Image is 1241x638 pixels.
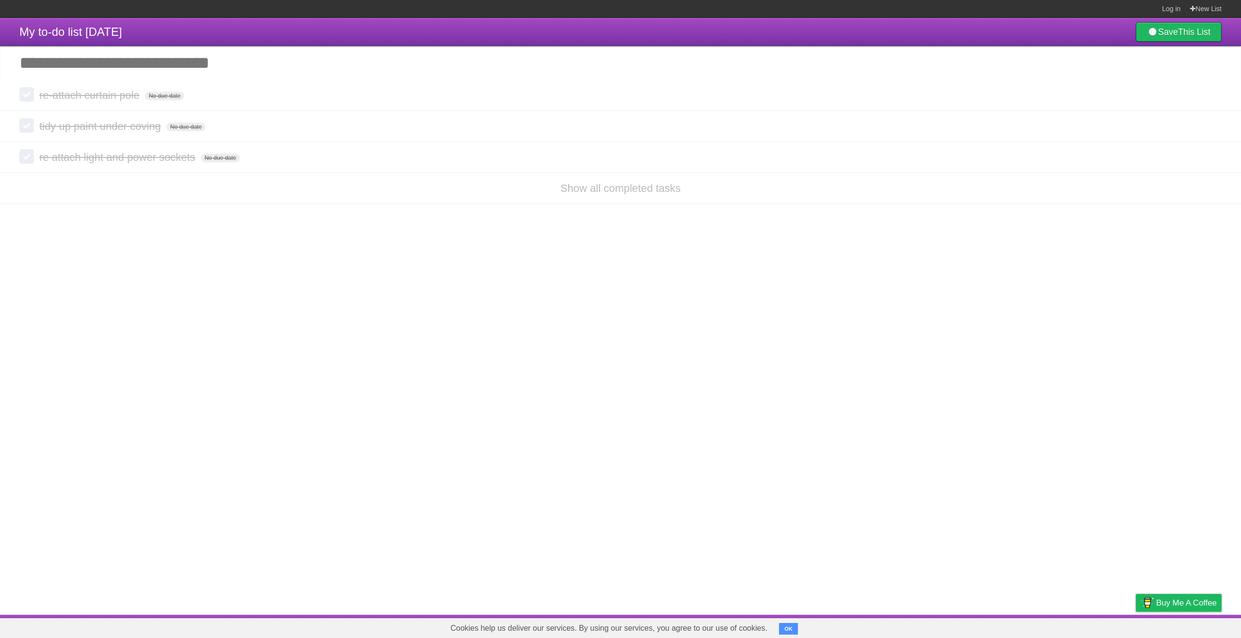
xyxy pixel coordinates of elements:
[19,149,34,164] label: Done
[145,92,184,100] span: No due date
[560,182,681,194] a: Show all completed tasks
[1136,594,1222,612] a: Buy me a coffee
[19,118,34,133] label: Done
[1161,617,1222,636] a: Suggest a feature
[441,619,777,638] span: Cookies help us deliver our services. By using our services, you agree to our use of cookies.
[1136,22,1222,42] a: SaveThis List
[19,87,34,102] label: Done
[166,123,206,131] span: No due date
[1007,617,1027,636] a: About
[1178,27,1210,37] b: This List
[779,623,798,635] button: OK
[39,151,198,163] span: re attach light and power sockets
[1141,594,1154,611] img: Buy me a coffee
[39,120,163,132] span: tidy up paint under coving
[19,25,122,38] span: My to-do list [DATE]
[1156,594,1217,611] span: Buy me a coffee
[1090,617,1112,636] a: Terms
[39,89,142,101] span: re-attach curtain pole
[1123,617,1148,636] a: Privacy
[201,154,240,162] span: No due date
[1039,617,1078,636] a: Developers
